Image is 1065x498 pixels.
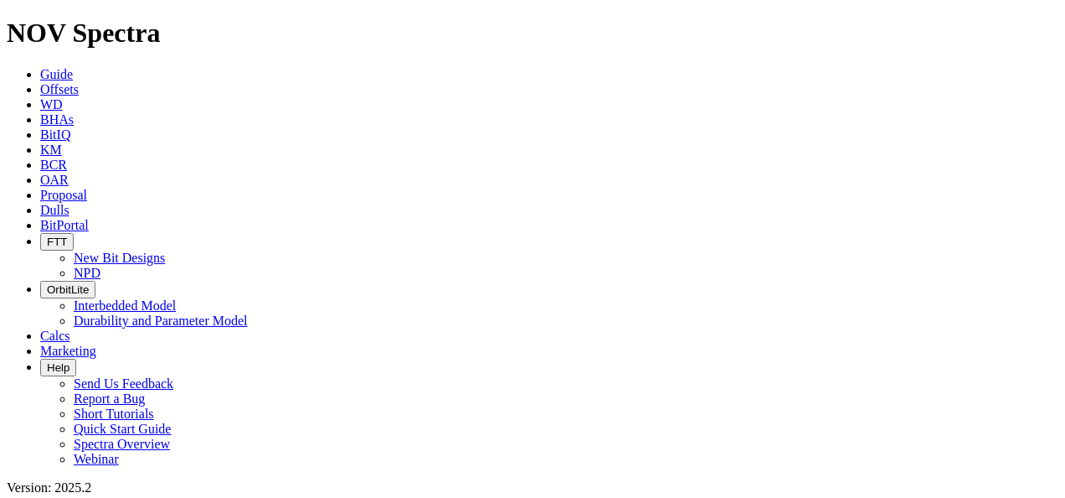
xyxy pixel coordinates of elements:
[7,18,1058,49] h1: NOV Spectra
[74,266,100,280] a: NPD
[40,67,73,81] a: Guide
[40,218,89,232] a: BitPortal
[47,361,69,374] span: Help
[40,97,63,112] a: WD
[40,281,95,298] button: OrbitLite
[74,392,145,406] a: Report a Bug
[74,376,173,391] a: Send Us Feedback
[74,407,154,421] a: Short Tutorials
[7,480,1058,495] div: Version: 2025.2
[40,203,69,217] a: Dulls
[74,452,119,466] a: Webinar
[47,236,67,248] span: FTT
[47,283,89,296] span: OrbitLite
[40,143,62,157] a: KM
[40,82,79,96] a: Offsets
[40,359,76,376] button: Help
[40,188,87,202] a: Proposal
[40,329,70,343] a: Calcs
[74,298,176,313] a: Interbedded Model
[40,112,74,127] a: BHAs
[74,422,171,436] a: Quick Start Guide
[74,314,248,328] a: Durability and Parameter Model
[40,127,70,142] a: BitIQ
[40,158,67,172] a: BCR
[40,173,69,187] a: OAR
[40,344,96,358] a: Marketing
[74,251,165,265] a: New Bit Designs
[74,437,170,451] a: Spectra Overview
[40,233,74,251] button: FTT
